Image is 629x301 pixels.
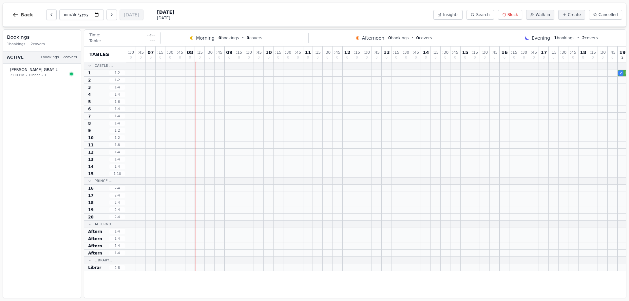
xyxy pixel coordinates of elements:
span: 0 [189,56,191,59]
span: 19 [88,207,94,213]
span: 12 [344,50,350,55]
span: 1 - 4 [109,243,125,248]
button: Block [498,10,522,20]
span: 1 - 4 [109,229,125,234]
span: 0 [386,56,388,59]
span: 1 - 4 [109,157,125,162]
span: 0 [316,56,318,59]
span: : 45 [609,50,616,54]
span: : 30 [482,50,488,54]
button: Walk-in [526,10,554,20]
span: 12 [88,150,94,155]
span: 0 [474,56,476,59]
span: Back [21,12,33,17]
span: 0 [504,56,505,59]
span: 20 [88,215,94,220]
span: 0 [248,56,250,59]
span: 0 [268,56,270,59]
span: 11 [88,142,94,148]
span: 0 [130,56,132,59]
span: 0 [366,56,368,59]
span: : 30 [521,50,527,54]
span: Prince ... [95,179,112,183]
button: Back [7,7,38,23]
span: 1 - 4 [109,85,125,90]
span: : 30 [560,50,566,54]
span: 0 [257,56,259,59]
span: 0 [208,56,210,59]
span: • [577,35,580,41]
span: 0 [297,56,299,59]
span: 1 - 4 [109,121,125,126]
h3: Bookings [7,34,77,40]
span: : 15 [197,50,203,54]
span: : 30 [324,50,331,54]
span: 0 [199,56,200,59]
span: bookings [219,35,239,41]
span: 0 [150,56,152,59]
span: 0 [543,56,545,59]
span: 0 [388,36,391,40]
span: bookings [554,35,574,41]
span: 1 - 4 [109,106,125,111]
span: : 15 [590,50,596,54]
span: Librar [88,265,101,270]
span: 0 [326,56,328,59]
span: 0 [434,56,436,59]
span: 0 [533,56,535,59]
span: 0 [484,56,486,59]
span: 08 [187,50,193,55]
span: : 45 [452,50,458,54]
span: 0 [228,56,230,59]
span: 2 - 4 [109,186,125,191]
span: : 45 [295,50,301,54]
span: : 15 [157,50,163,54]
span: [PERSON_NAME] GRAY [10,67,54,72]
span: Aftern [88,251,102,256]
span: 0 [346,56,348,59]
span: : 45 [570,50,576,54]
span: Search [476,12,489,17]
span: 1 - 4 [109,236,125,241]
span: 1 - 2 [109,128,125,133]
span: 10 [88,135,94,141]
span: 0 [582,56,584,59]
span: 1 - 4 [109,150,125,155]
button: Create [558,10,585,20]
span: 0 [464,56,466,59]
span: : 15 [550,50,557,54]
button: Next day [106,9,117,20]
span: 1 bookings [40,55,59,60]
span: : 15 [275,50,281,54]
button: Search [467,10,494,20]
span: 2 - 4 [109,215,125,219]
span: : 45 [216,50,222,54]
span: : 45 [334,50,340,54]
span: 0 [219,36,221,40]
span: --- [150,38,155,44]
span: 0 [405,56,407,59]
span: 1 [88,70,91,76]
span: 2 [620,71,622,76]
span: : 45 [531,50,537,54]
span: : 45 [413,50,419,54]
span: : 30 [403,50,409,54]
span: --:-- [147,32,155,38]
span: • [41,73,43,78]
span: Library... [95,258,112,263]
span: : 15 [472,50,478,54]
span: Table: [89,38,101,44]
span: 3 [88,85,91,90]
span: 1 - 2 [109,78,125,83]
span: : 30 [285,50,291,54]
span: Insights [443,12,458,17]
span: Dinner [29,73,40,78]
span: 6 [88,106,91,112]
span: Afterno... [95,222,115,227]
span: 18 [580,50,586,55]
span: 2 - 4 [109,200,125,205]
span: 15 [88,171,94,177]
span: : 30 [167,50,173,54]
span: 0 [552,56,554,59]
span: Morning [196,35,215,41]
